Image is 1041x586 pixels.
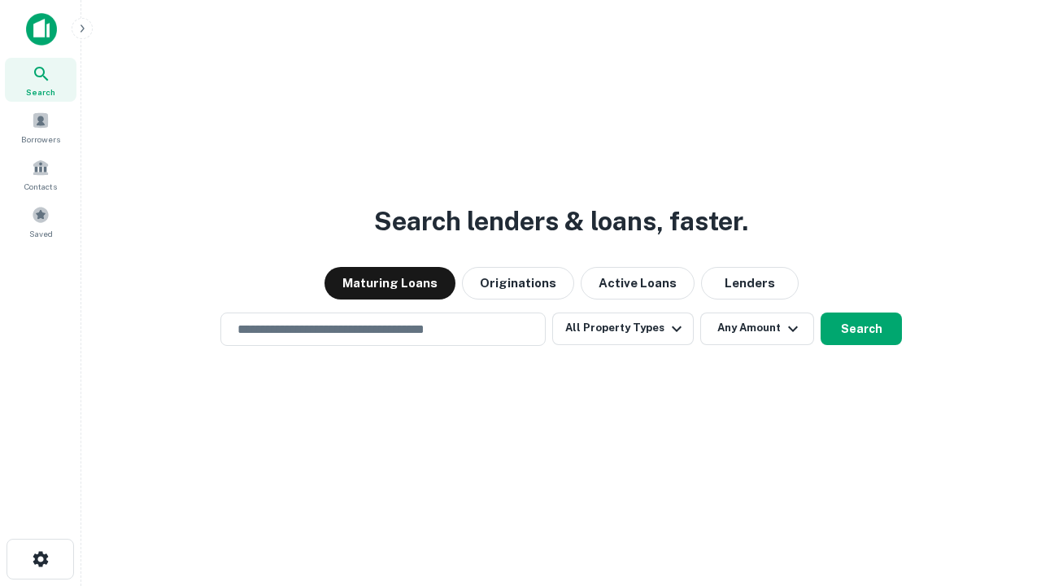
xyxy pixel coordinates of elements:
[700,313,814,345] button: Any Amount
[374,202,748,241] h3: Search lenders & loans, faster.
[462,267,574,300] button: Originations
[24,180,57,193] span: Contacts
[29,227,53,240] span: Saved
[26,85,55,98] span: Search
[21,133,60,146] span: Borrowers
[5,105,76,149] a: Borrowers
[5,152,76,196] a: Contacts
[581,267,695,300] button: Active Loans
[5,58,76,102] a: Search
[552,313,694,345] button: All Property Types
[324,267,455,300] button: Maturing Loans
[5,199,76,243] a: Saved
[26,13,57,46] img: capitalize-icon.png
[821,313,902,345] button: Search
[701,267,799,300] button: Lenders
[960,456,1041,534] iframe: Chat Widget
